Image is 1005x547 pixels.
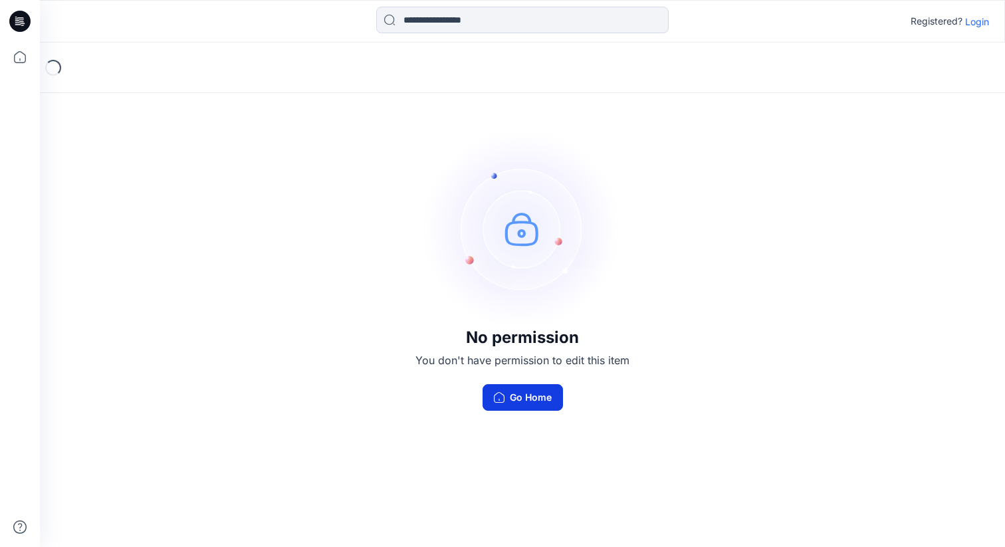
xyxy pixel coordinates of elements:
img: no-perm.svg [423,129,622,328]
p: Registered? [911,13,962,29]
button: Go Home [483,384,563,411]
p: You don't have permission to edit this item [415,352,629,368]
p: Login [965,15,989,29]
h3: No permission [415,328,629,347]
